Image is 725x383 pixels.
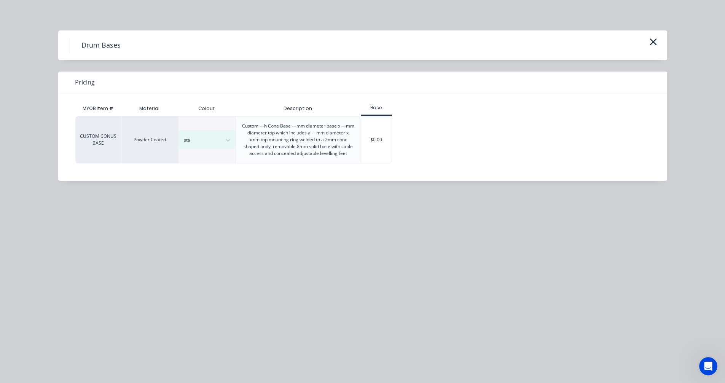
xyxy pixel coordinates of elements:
div: Custom ---h Cone Base ---mm diameter base x ---mm diameter top which includes a ---mm diameter x ... [242,123,355,157]
div: CUSTOM CONUS BASE [75,116,121,163]
h4: Drum Bases [70,38,132,53]
div: Description [277,99,318,118]
div: Material [121,101,178,116]
div: $0.00 [361,116,392,163]
div: Powder Coated [121,116,178,163]
span: Pricing [75,78,95,87]
div: Base [361,104,392,111]
div: Colour [178,101,235,116]
iframe: Intercom live chat [699,357,717,375]
div: MYOB Item # [75,101,121,116]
